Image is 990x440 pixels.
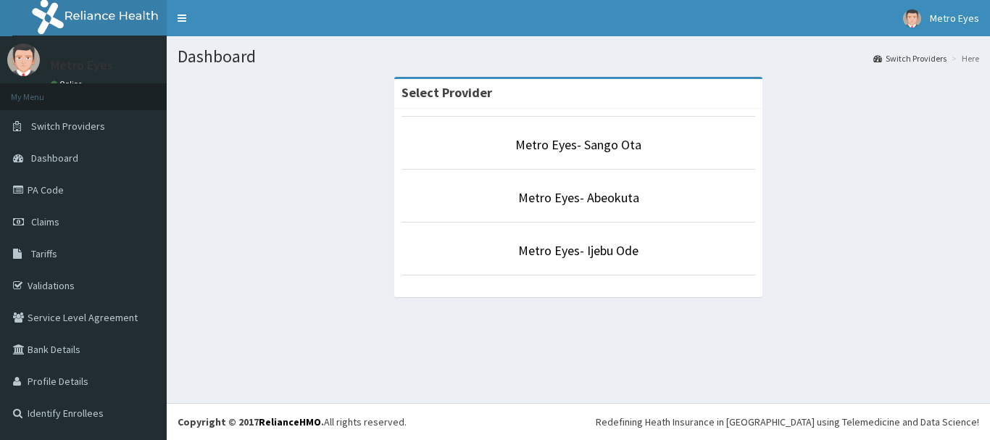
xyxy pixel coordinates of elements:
[51,59,113,72] p: Metro Eyes
[51,79,86,89] a: Online
[31,215,59,228] span: Claims
[259,415,321,428] a: RelianceHMO
[178,415,324,428] strong: Copyright © 2017 .
[31,120,105,133] span: Switch Providers
[7,43,40,76] img: User Image
[178,47,979,66] h1: Dashboard
[518,189,639,206] a: Metro Eyes- Abeokuta
[873,52,947,65] a: Switch Providers
[518,242,638,259] a: Metro Eyes- Ijebu Ode
[31,151,78,165] span: Dashboard
[515,136,641,153] a: Metro Eyes- Sango Ota
[596,415,979,429] div: Redefining Heath Insurance in [GEOGRAPHIC_DATA] using Telemedicine and Data Science!
[948,52,979,65] li: Here
[930,12,979,25] span: Metro Eyes
[402,84,492,101] strong: Select Provider
[167,403,990,440] footer: All rights reserved.
[31,247,57,260] span: Tariffs
[903,9,921,28] img: User Image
